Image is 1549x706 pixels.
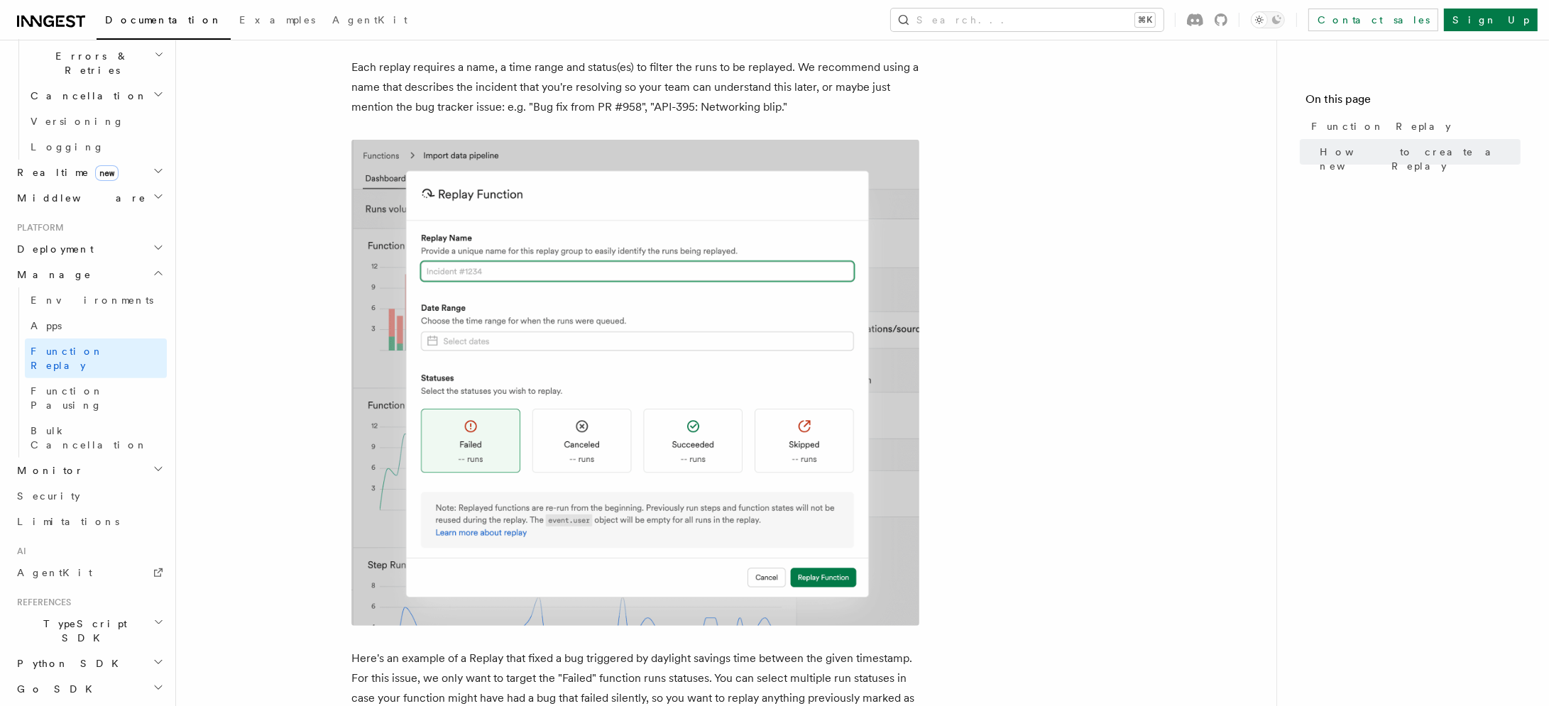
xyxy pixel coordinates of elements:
span: Realtime [11,165,119,180]
a: Function Pausing [25,378,167,418]
a: Contact sales [1308,9,1438,31]
span: Environments [31,294,153,306]
a: Apps [25,313,167,338]
button: Go SDK [11,676,167,702]
span: Function Replay [1311,119,1451,133]
a: Sign Up [1444,9,1538,31]
span: Cancellation [25,89,148,103]
span: Security [17,490,80,502]
h4: On this page [1306,91,1521,114]
span: Middleware [11,191,146,205]
span: Examples [239,14,315,26]
a: Limitations [11,509,167,534]
span: Monitor [11,463,84,478]
span: AgentKit [17,567,92,578]
a: AgentKit [324,4,416,38]
kbd: ⌘K [1135,13,1155,27]
button: Deployment [11,236,167,262]
a: Documentation [97,4,231,40]
a: Function Replay [1306,114,1521,139]
span: Versioning [31,116,124,127]
span: Bulk Cancellation [31,425,148,451]
span: Platform [11,222,64,233]
button: Manage [11,262,167,287]
span: TypeScript SDK [11,617,153,645]
span: Go SDK [11,682,101,696]
span: Deployment [11,242,94,256]
a: Environments [25,287,167,313]
p: Each replay requires a name, a time range and status(es) to filter the runs to be replayed. We re... [351,57,919,117]
div: Manage [11,287,167,458]
a: Logging [25,134,167,160]
button: Toggle dark mode [1251,11,1285,28]
a: Function Replay [25,338,167,378]
button: Monitor [11,458,167,483]
button: Realtimenew [11,160,167,185]
a: Bulk Cancellation [25,418,167,458]
span: AgentKit [332,14,407,26]
a: Versioning [25,109,167,134]
span: Documentation [105,14,222,26]
button: Errors & Retries [25,43,167,83]
a: Examples [231,4,324,38]
span: References [11,597,71,608]
span: Manage [11,267,92,282]
span: Apps [31,320,62,331]
a: AgentKit [11,560,167,585]
button: TypeScript SDK [11,611,167,651]
button: Middleware [11,185,167,211]
span: AI [11,546,26,557]
a: How to create a new Replay [1314,139,1521,179]
span: Function Replay [31,346,104,371]
span: Errors & Retries [25,49,154,77]
span: Logging [31,141,104,153]
button: Cancellation [25,83,167,109]
span: Python SDK [11,656,127,671]
span: new [95,165,119,181]
span: Limitations [17,516,119,527]
button: Python SDK [11,651,167,676]
button: Search...⌘K [891,9,1164,31]
span: Function Pausing [31,385,104,411]
a: Security [11,483,167,509]
img: Replay modal form [351,140,919,626]
span: How to create a new Replay [1320,145,1521,173]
